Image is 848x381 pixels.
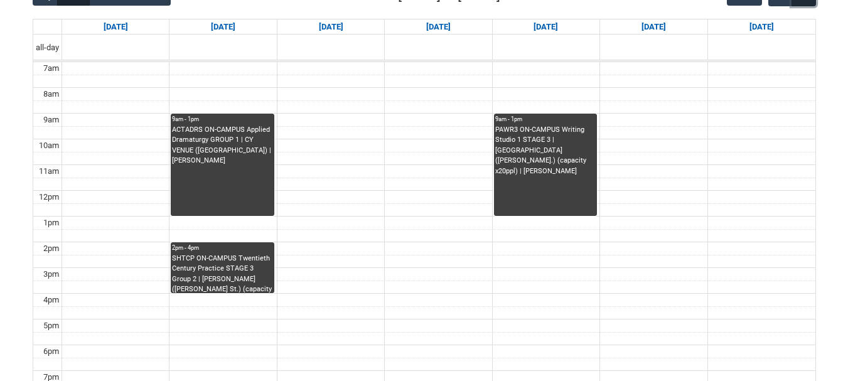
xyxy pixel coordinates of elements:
a: Go to September 25, 2025 [531,19,561,35]
a: Go to September 23, 2025 [316,19,346,35]
div: 9am [41,114,62,126]
a: Go to September 24, 2025 [424,19,453,35]
div: 2pm - 4pm [172,244,272,252]
div: 2pm [41,242,62,255]
div: 3pm [41,268,62,281]
a: Go to September 26, 2025 [639,19,668,35]
a: Go to September 22, 2025 [208,19,238,35]
div: 1pm [41,217,62,229]
div: 12pm [36,191,62,203]
div: 8am [41,88,62,100]
div: PAWR3 ON-CAMPUS Writing Studio 1 STAGE 3 | [GEOGRAPHIC_DATA] ([PERSON_NAME].) (capacity x20ppl) |... [495,125,596,177]
div: SHTCP ON-CAMPUS Twentieth Century Practice STAGE 3 Group 2 | [PERSON_NAME] ([PERSON_NAME] St.) (c... [172,254,272,293]
a: Go to September 27, 2025 [747,19,776,35]
div: 9am - 1pm [495,115,596,124]
div: 6pm [41,345,62,358]
div: ACTADRS ON-CAMPUS Applied Dramaturgy GROUP 1 | CY VENUE ([GEOGRAPHIC_DATA]) | [PERSON_NAME] [172,125,272,166]
div: 7am [41,62,62,75]
a: Go to September 21, 2025 [101,19,131,35]
span: all-day [33,41,62,54]
div: 9am - 1pm [172,115,272,124]
div: 4pm [41,294,62,306]
div: 5pm [41,319,62,332]
div: 11am [36,165,62,178]
div: 10am [36,139,62,152]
